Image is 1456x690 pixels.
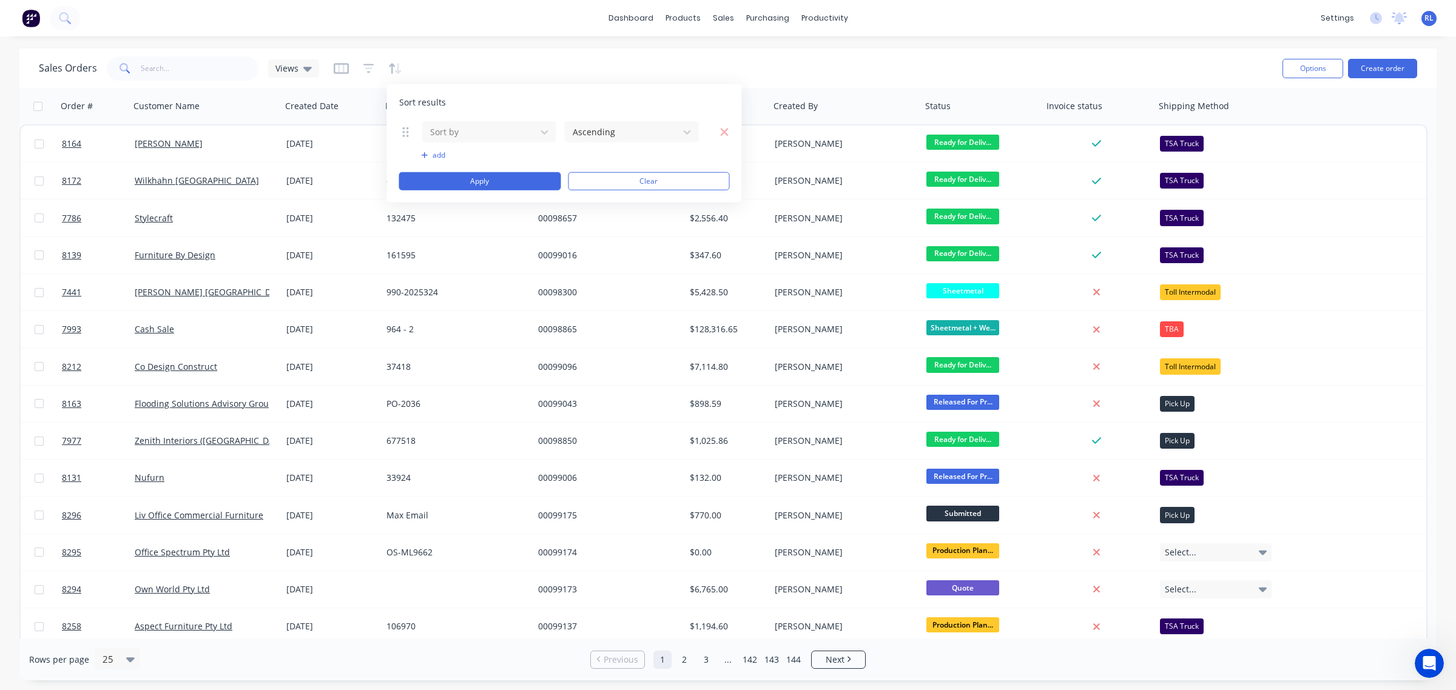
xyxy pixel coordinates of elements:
[538,583,673,595] div: 00099173
[62,460,135,496] a: 8131
[286,138,377,150] div: [DATE]
[763,651,781,669] a: Page 143
[1160,507,1195,523] div: Pick Up
[775,435,909,447] div: [PERSON_NAME]
[1160,247,1204,263] div: TSA Truck
[286,361,377,373] div: [DATE]
[775,361,909,373] div: [PERSON_NAME]
[8,5,31,28] button: go back
[538,435,673,447] div: 00098850
[538,249,673,261] div: 00099016
[775,323,909,335] div: [PERSON_NAME]
[62,472,81,484] span: 8131
[62,311,135,347] a: 7993
[62,398,81,410] span: 8163
[1165,583,1196,595] span: Select...
[690,583,761,595] div: $6,765.00
[538,286,673,298] div: 00098300
[1315,9,1360,27] div: settings
[62,237,135,273] a: 8139
[62,286,81,298] span: 7441
[10,332,233,397] div: Cathy says…
[926,246,999,261] span: Ready for Deliv...
[1160,284,1221,300] div: Toll Intermodal
[286,249,377,261] div: [DATE]
[775,398,909,410] div: [PERSON_NAME]
[926,580,999,595] span: Quote
[10,332,199,370] div: ... and what would you like the Status to be?[PERSON_NAME] • 3m ago
[62,435,81,447] span: 7977
[538,509,673,521] div: 00099175
[659,9,707,27] div: products
[135,546,230,558] a: Office Spectrum Pty Ltd
[386,212,521,224] div: 132475
[59,6,138,15] h1: [PERSON_NAME]
[690,546,761,558] div: $0.00
[285,100,339,112] div: Created Date
[135,435,318,446] a: Zenith Interiors ([GEOGRAPHIC_DATA]) Pty Ltd
[133,100,200,112] div: Customer Name
[22,9,40,27] img: Factory
[690,212,761,224] div: $2,556.40
[286,546,377,558] div: [DATE]
[690,435,761,447] div: $1,025.86
[1160,433,1195,449] div: Pick Up
[62,361,81,373] span: 8212
[926,469,999,484] span: Released For Pr...
[213,5,235,27] div: Close
[399,172,561,190] button: Apply
[62,546,81,558] span: 8295
[135,175,259,186] a: Wilkhahn [GEOGRAPHIC_DATA]
[795,9,854,27] div: productivity
[141,56,259,81] input: Search...
[926,172,999,187] span: Ready for Deliv...
[925,100,951,112] div: Status
[62,534,135,571] a: 8295
[690,249,761,261] div: $347.60
[286,323,377,335] div: [DATE]
[538,398,673,410] div: 00099043
[286,435,377,447] div: [DATE]
[135,509,263,521] a: Liv Office Commercial Furniture
[386,472,521,484] div: 33924
[1160,210,1204,226] div: TSA Truck
[1424,13,1434,24] span: RL
[275,62,298,75] span: Views
[10,264,112,291] div: I'm checking Ray ...
[19,397,29,407] button: Upload attachment
[38,397,48,407] button: Emoji picker
[386,361,521,373] div: 37418
[286,509,377,521] div: [DATE]
[10,236,233,264] div: Cathy says…
[585,651,871,669] ul: Pagination
[135,249,215,261] a: Furniture By Design
[121,208,223,220] div: Is this MYOB or Factory?
[741,651,759,669] a: Page 142
[538,620,673,632] div: 00099137
[538,323,673,335] div: 00098865
[208,392,227,412] button: Send a message…
[112,201,233,227] div: Is this MYOB or Factory?
[39,62,97,74] h1: Sales Orders
[926,135,999,150] span: Ready for Deliv...
[1160,136,1204,152] div: TSA Truck
[386,546,521,558] div: OS-ML9662
[690,509,761,521] div: $770.00
[1159,100,1229,112] div: Shipping Method
[62,212,81,224] span: 7786
[286,583,377,595] div: [DATE]
[62,126,135,162] a: 8164
[62,620,81,632] span: 8258
[135,583,210,595] a: Own World Pty Ltd
[10,292,199,330] div: [PERSON_NAME], which Order are you seeing this message in please?
[35,7,54,26] img: Profile image for Cathy
[926,543,999,558] span: Production Plan...
[62,423,135,459] a: 7977
[10,201,233,237] div: Ray says…
[784,651,803,669] a: Page 144
[690,323,761,335] div: $128,316.65
[775,286,909,298] div: [PERSON_NAME]
[62,509,81,521] span: 8296
[675,651,693,669] a: Page 2
[690,472,761,484] div: $132.00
